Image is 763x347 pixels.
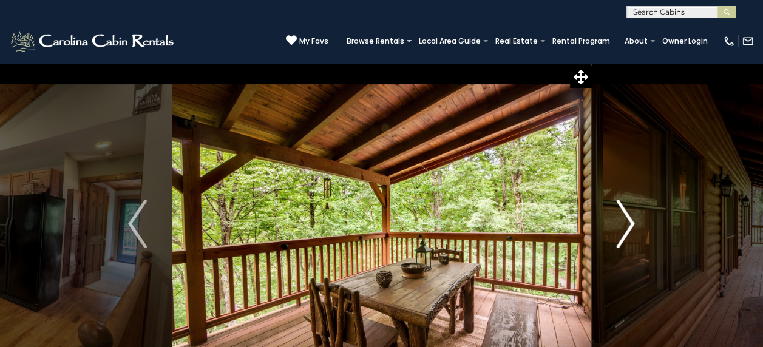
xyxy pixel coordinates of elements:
img: arrow [616,200,634,248]
a: About [619,33,654,50]
img: White-1-2.png [9,29,177,53]
a: My Favs [286,35,328,47]
span: My Favs [299,36,328,47]
img: mail-regular-white.png [742,35,754,47]
a: Browse Rentals [341,33,410,50]
img: phone-regular-white.png [723,35,735,47]
a: Owner Login [656,33,714,50]
a: Real Estate [489,33,544,50]
img: arrow [128,200,146,248]
a: Rental Program [546,33,616,50]
a: Local Area Guide [413,33,487,50]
